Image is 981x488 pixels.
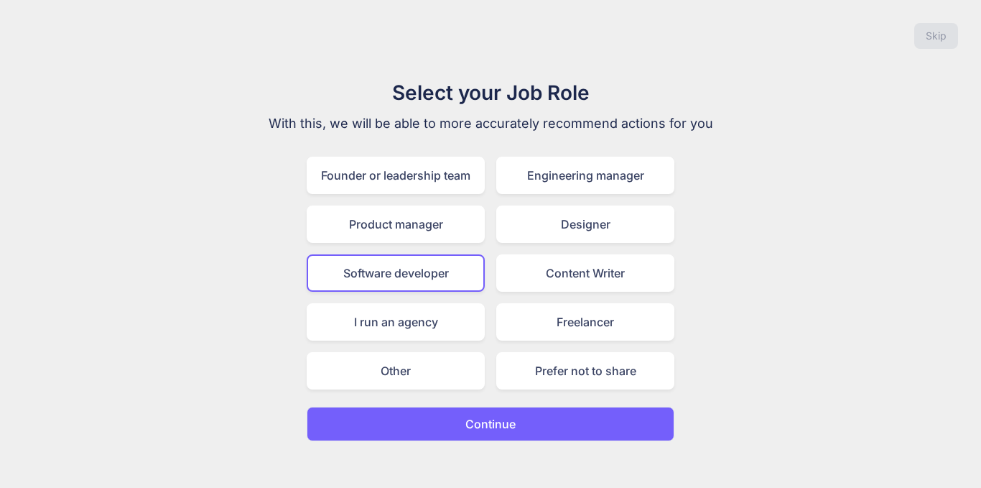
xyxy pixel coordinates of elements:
[307,206,485,243] div: Product manager
[307,407,674,441] button: Continue
[249,114,732,134] p: With this, we will be able to more accurately recommend actions for you
[496,206,674,243] div: Designer
[496,303,674,341] div: Freelancer
[496,254,674,292] div: Content Writer
[914,23,958,49] button: Skip
[465,415,516,433] p: Continue
[496,352,674,390] div: Prefer not to share
[307,157,485,194] div: Founder or leadership team
[307,303,485,341] div: I run an agency
[249,78,732,108] h1: Select your Job Role
[496,157,674,194] div: Engineering manager
[307,352,485,390] div: Other
[307,254,485,292] div: Software developer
